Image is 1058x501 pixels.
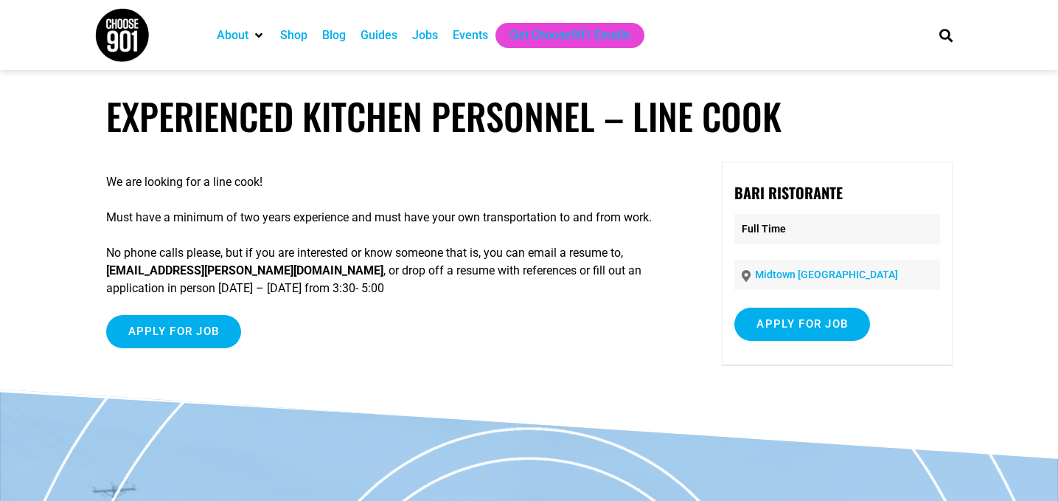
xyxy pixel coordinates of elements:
input: Apply for job [734,308,870,341]
a: Blog [322,27,346,44]
a: Shop [280,27,307,44]
div: Search [933,23,958,47]
p: Full Time [734,214,939,244]
a: Get Choose901 Emails [510,27,630,44]
div: About [209,23,273,48]
a: Events [453,27,488,44]
input: Apply for job [106,315,242,348]
a: About [217,27,248,44]
nav: Main nav [209,23,914,48]
a: Guides [361,27,397,44]
a: Jobs [412,27,438,44]
strong: Bari Ristorante [734,182,843,204]
strong: [EMAIL_ADDRESS][PERSON_NAME][DOMAIN_NAME] [106,263,383,277]
h1: Experienced Kitchen Personnel – Line Cook [106,94,953,138]
a: Midtown [GEOGRAPHIC_DATA] [755,269,898,280]
p: No phone calls please, but if you are interested or know someone that is, you can email a resume ... [106,244,681,297]
p: Must have a minimum of two years experience and must have your own transportation to and from work. [106,209,681,227]
p: We are looking for a line cook! [106,173,681,191]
